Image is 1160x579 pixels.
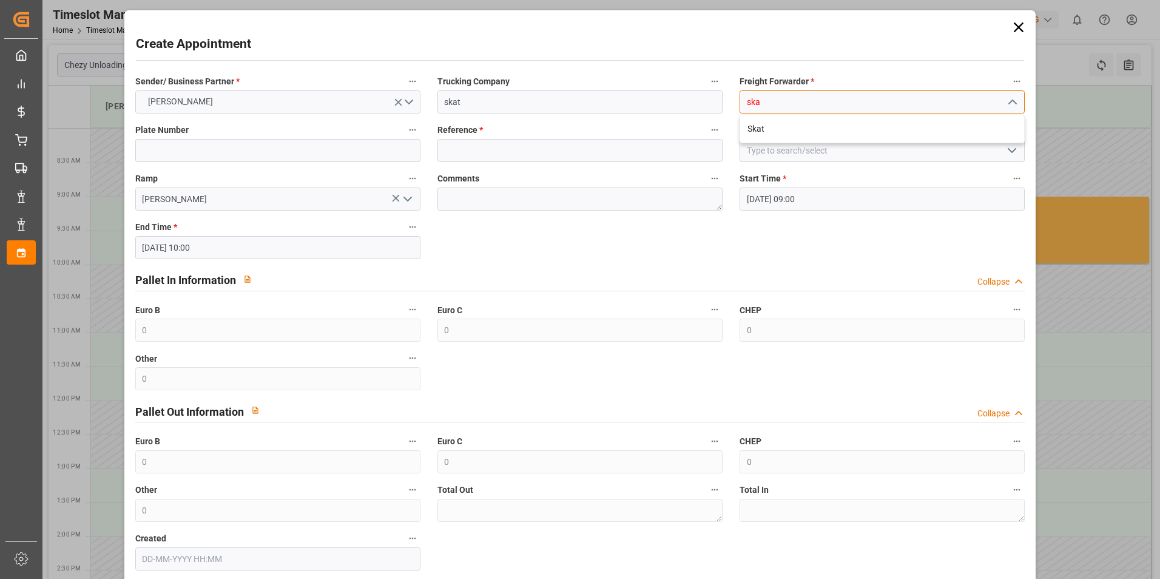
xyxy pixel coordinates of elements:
[977,407,1010,420] div: Collapse
[740,75,814,88] span: Freight Forwarder
[405,350,420,366] button: Other
[405,302,420,317] button: Euro B
[437,435,462,448] span: Euro C
[1002,141,1020,160] button: open menu
[135,484,157,496] span: Other
[740,435,761,448] span: CHEP
[740,115,1024,143] div: Skat
[740,188,1025,211] input: DD-MM-YYYY HH:MM
[1009,482,1025,498] button: Total In
[405,530,420,546] button: Created
[437,124,483,137] span: Reference
[135,547,420,571] input: DD-MM-YYYY HH:MM
[135,532,166,545] span: Created
[707,482,723,498] button: Total Out
[135,435,160,448] span: Euro B
[135,304,160,317] span: Euro B
[437,75,510,88] span: Trucking Company
[740,139,1025,162] input: Type to search/select
[135,353,157,365] span: Other
[397,190,416,209] button: open menu
[1002,93,1020,112] button: close menu
[740,304,761,317] span: CHEP
[1009,302,1025,317] button: CHEP
[740,484,769,496] span: Total In
[135,272,236,288] h2: Pallet In Information
[135,404,244,420] h2: Pallet Out Information
[707,122,723,138] button: Reference *
[740,172,786,185] span: Start Time
[405,433,420,449] button: Euro B
[437,172,479,185] span: Comments
[707,302,723,317] button: Euro C
[405,219,420,235] button: End Time *
[437,304,462,317] span: Euro C
[437,484,473,496] span: Total Out
[244,399,267,422] button: View description
[136,35,251,54] h2: Create Appointment
[135,172,158,185] span: Ramp
[707,171,723,186] button: Comments
[405,73,420,89] button: Sender/ Business Partner *
[135,221,177,234] span: End Time
[142,95,219,108] span: [PERSON_NAME]
[707,73,723,89] button: Trucking Company
[135,188,420,211] input: Type to search/select
[1009,433,1025,449] button: CHEP
[977,276,1010,288] div: Collapse
[707,433,723,449] button: Euro C
[405,122,420,138] button: Plate Number
[135,124,189,137] span: Plate Number
[1009,73,1025,89] button: Freight Forwarder *
[1009,171,1025,186] button: Start Time *
[135,236,420,259] input: DD-MM-YYYY HH:MM
[135,75,240,88] span: Sender/ Business Partner
[405,482,420,498] button: Other
[236,268,259,291] button: View description
[135,90,420,113] button: open menu
[405,171,420,186] button: Ramp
